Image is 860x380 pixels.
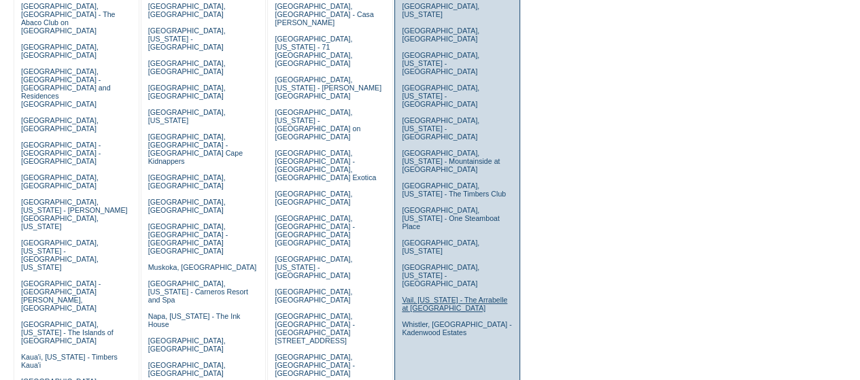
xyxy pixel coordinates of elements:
[21,116,99,133] a: [GEOGRAPHIC_DATA], [GEOGRAPHIC_DATA]
[21,320,114,345] a: [GEOGRAPHIC_DATA], [US_STATE] - The Islands of [GEOGRAPHIC_DATA]
[21,2,116,35] a: [GEOGRAPHIC_DATA], [GEOGRAPHIC_DATA] - The Abaco Club on [GEOGRAPHIC_DATA]
[21,173,99,190] a: [GEOGRAPHIC_DATA], [GEOGRAPHIC_DATA]
[148,263,256,271] a: Muskoka, [GEOGRAPHIC_DATA]
[275,35,352,67] a: [GEOGRAPHIC_DATA], [US_STATE] - 71 [GEOGRAPHIC_DATA], [GEOGRAPHIC_DATA]
[21,279,101,312] a: [GEOGRAPHIC_DATA] - [GEOGRAPHIC_DATA][PERSON_NAME], [GEOGRAPHIC_DATA]
[148,222,228,255] a: [GEOGRAPHIC_DATA], [GEOGRAPHIC_DATA] - [GEOGRAPHIC_DATA] [GEOGRAPHIC_DATA]
[148,336,226,353] a: [GEOGRAPHIC_DATA], [GEOGRAPHIC_DATA]
[148,108,226,124] a: [GEOGRAPHIC_DATA], [US_STATE]
[275,190,352,206] a: [GEOGRAPHIC_DATA], [GEOGRAPHIC_DATA]
[275,353,354,377] a: [GEOGRAPHIC_DATA], [GEOGRAPHIC_DATA] - [GEOGRAPHIC_DATA]
[275,214,354,247] a: [GEOGRAPHIC_DATA], [GEOGRAPHIC_DATA] - [GEOGRAPHIC_DATA] [GEOGRAPHIC_DATA]
[275,108,360,141] a: [GEOGRAPHIC_DATA], [US_STATE] - [GEOGRAPHIC_DATA] on [GEOGRAPHIC_DATA]
[402,149,500,173] a: [GEOGRAPHIC_DATA], [US_STATE] - Mountainside at [GEOGRAPHIC_DATA]
[148,84,226,100] a: [GEOGRAPHIC_DATA], [GEOGRAPHIC_DATA]
[148,279,248,304] a: [GEOGRAPHIC_DATA], [US_STATE] - Carneros Resort and Spa
[275,288,352,304] a: [GEOGRAPHIC_DATA], [GEOGRAPHIC_DATA]
[402,27,479,43] a: [GEOGRAPHIC_DATA], [GEOGRAPHIC_DATA]
[148,312,241,328] a: Napa, [US_STATE] - The Ink House
[402,51,479,75] a: [GEOGRAPHIC_DATA], [US_STATE] - [GEOGRAPHIC_DATA]
[275,75,381,100] a: [GEOGRAPHIC_DATA], [US_STATE] - [PERSON_NAME][GEOGRAPHIC_DATA]
[275,312,354,345] a: [GEOGRAPHIC_DATA], [GEOGRAPHIC_DATA] - [GEOGRAPHIC_DATA][STREET_ADDRESS]
[402,206,500,230] a: [GEOGRAPHIC_DATA], [US_STATE] - One Steamboat Place
[275,149,376,182] a: [GEOGRAPHIC_DATA], [GEOGRAPHIC_DATA] - [GEOGRAPHIC_DATA], [GEOGRAPHIC_DATA] Exotica
[21,239,99,271] a: [GEOGRAPHIC_DATA], [US_STATE] - [GEOGRAPHIC_DATA], [US_STATE]
[402,116,479,141] a: [GEOGRAPHIC_DATA], [US_STATE] - [GEOGRAPHIC_DATA]
[402,296,507,312] a: Vail, [US_STATE] - The Arrabelle at [GEOGRAPHIC_DATA]
[402,84,479,108] a: [GEOGRAPHIC_DATA], [US_STATE] - [GEOGRAPHIC_DATA]
[402,263,479,288] a: [GEOGRAPHIC_DATA], [US_STATE] - [GEOGRAPHIC_DATA]
[148,2,226,18] a: [GEOGRAPHIC_DATA], [GEOGRAPHIC_DATA]
[148,133,243,165] a: [GEOGRAPHIC_DATA], [GEOGRAPHIC_DATA] - [GEOGRAPHIC_DATA] Cape Kidnappers
[402,182,506,198] a: [GEOGRAPHIC_DATA], [US_STATE] - The Timbers Club
[148,173,226,190] a: [GEOGRAPHIC_DATA], [GEOGRAPHIC_DATA]
[402,320,511,336] a: Whistler, [GEOGRAPHIC_DATA] - Kadenwood Estates
[21,198,128,230] a: [GEOGRAPHIC_DATA], [US_STATE] - [PERSON_NAME][GEOGRAPHIC_DATA], [US_STATE]
[402,2,479,18] a: [GEOGRAPHIC_DATA], [US_STATE]
[402,239,479,255] a: [GEOGRAPHIC_DATA], [US_STATE]
[275,2,373,27] a: [GEOGRAPHIC_DATA], [GEOGRAPHIC_DATA] - Casa [PERSON_NAME]
[148,361,226,377] a: [GEOGRAPHIC_DATA], [GEOGRAPHIC_DATA]
[21,353,118,369] a: Kaua'i, [US_STATE] - Timbers Kaua'i
[148,27,226,51] a: [GEOGRAPHIC_DATA], [US_STATE] - [GEOGRAPHIC_DATA]
[21,67,111,108] a: [GEOGRAPHIC_DATA], [GEOGRAPHIC_DATA] - [GEOGRAPHIC_DATA] and Residences [GEOGRAPHIC_DATA]
[148,59,226,75] a: [GEOGRAPHIC_DATA], [GEOGRAPHIC_DATA]
[275,255,352,279] a: [GEOGRAPHIC_DATA], [US_STATE] - [GEOGRAPHIC_DATA]
[21,43,99,59] a: [GEOGRAPHIC_DATA], [GEOGRAPHIC_DATA]
[148,198,226,214] a: [GEOGRAPHIC_DATA], [GEOGRAPHIC_DATA]
[21,141,101,165] a: [GEOGRAPHIC_DATA] - [GEOGRAPHIC_DATA] - [GEOGRAPHIC_DATA]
